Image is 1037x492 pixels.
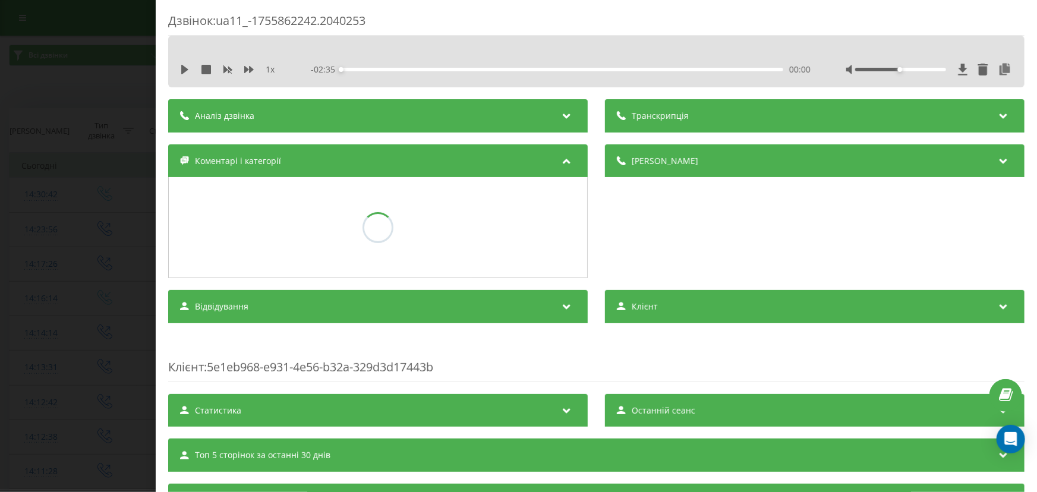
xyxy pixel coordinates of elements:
span: Аналіз дзвінка [195,110,254,122]
span: - 02:35 [311,64,341,75]
div: : 5e1eb968-e931-4e56-b32a-329d3d17443b [168,335,1025,382]
span: Коментарі і категорії [195,155,281,167]
span: Останній сеанс [632,405,695,417]
span: [PERSON_NAME] [632,155,698,167]
div: Дзвінок : ua11_-1755862242.2040253 [168,12,1025,36]
div: Accessibility label [897,67,902,72]
span: Статистика [195,405,241,417]
span: Відвідування [195,301,248,313]
span: 00:00 [789,64,811,75]
span: Транскрипція [632,110,689,122]
span: 1 x [266,64,275,75]
span: Топ 5 сторінок за останні 30 днів [195,449,330,461]
div: Accessibility label [339,67,343,72]
div: Open Intercom Messenger [997,425,1025,453]
span: Клієнт [168,359,204,375]
span: Клієнт [632,301,658,313]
